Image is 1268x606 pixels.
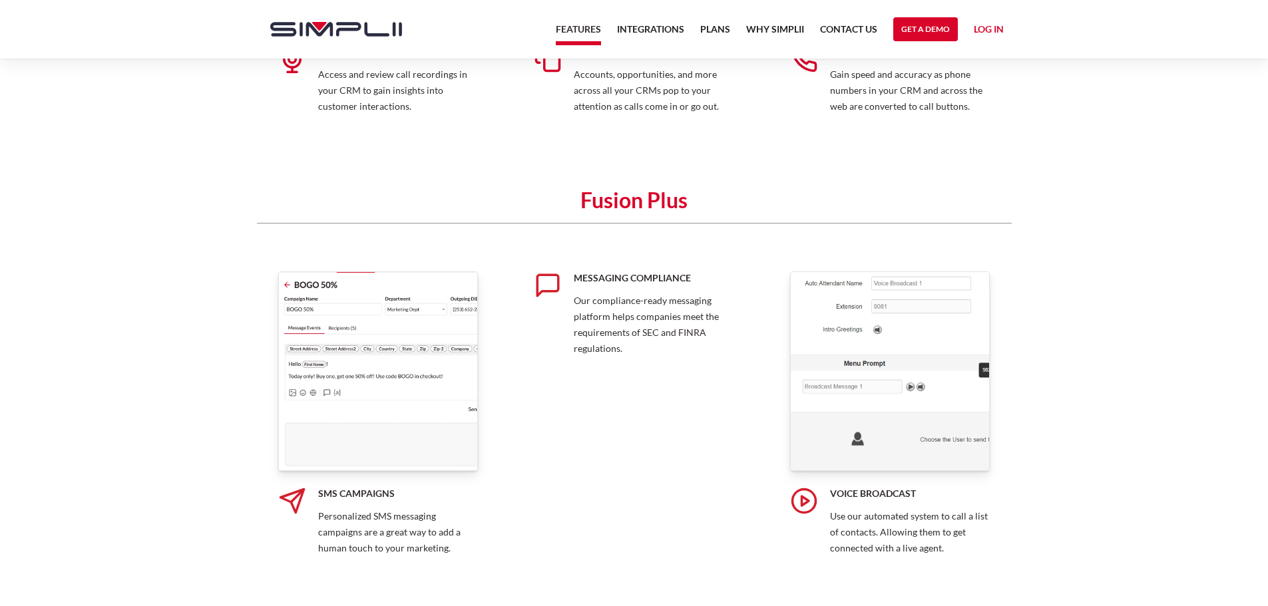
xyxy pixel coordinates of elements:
[318,487,478,500] h5: SMS Campaigns
[270,22,402,37] img: Simplii
[746,21,804,45] a: Why Simplii
[617,21,684,45] a: Integrations
[318,67,478,114] p: Access and review call recordings in your CRM to gain insights into customer interactions.
[700,21,730,45] a: Plans
[830,67,990,114] p: Gain speed and accuracy as phone numbers in your CRM and across the web are converted to call but...
[574,293,734,357] p: Our compliance-ready messaging platform helps companies meet the requirements of SEC and FINRA re...
[830,508,990,556] p: Use our automated system to call a list of contacts. Allowing them to get connected with a live a...
[893,17,958,41] a: Get a Demo
[830,487,990,500] h5: Voice Broadcast
[574,271,734,285] h5: Messaging Compliance
[574,67,734,114] p: Accounts, opportunities, and more across all your CRMs pop to your attention as calls come in or ...
[974,21,1004,41] a: Log in
[820,21,877,45] a: Contact US
[790,271,990,587] a: Voice BroadcastUse our automated system to call a list of contacts. Allowing them to get connecte...
[556,21,601,45] a: Features
[257,194,1012,224] h5: Fusion Plus
[534,271,734,587] a: Messaging ComplianceOur compliance-ready messaging platform helps companies meet the requirements...
[278,271,478,587] a: SMS CampaignsPersonalized SMS messaging campaigns are a great way to add a human touch to your ma...
[318,508,478,556] p: Personalized SMS messaging campaigns are a great way to add a human touch to your marketing.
